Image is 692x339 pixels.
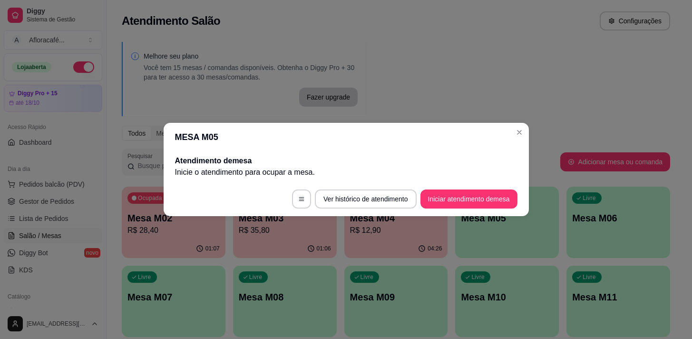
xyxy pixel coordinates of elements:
header: MESA M05 [164,123,529,151]
p: Inicie o atendimento para ocupar a mesa . [175,167,517,178]
button: Iniciar atendimento demesa [420,189,517,209]
button: Close [512,125,527,140]
button: Ver histórico de atendimento [315,189,416,209]
h2: Atendimento de mesa [175,155,517,167]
